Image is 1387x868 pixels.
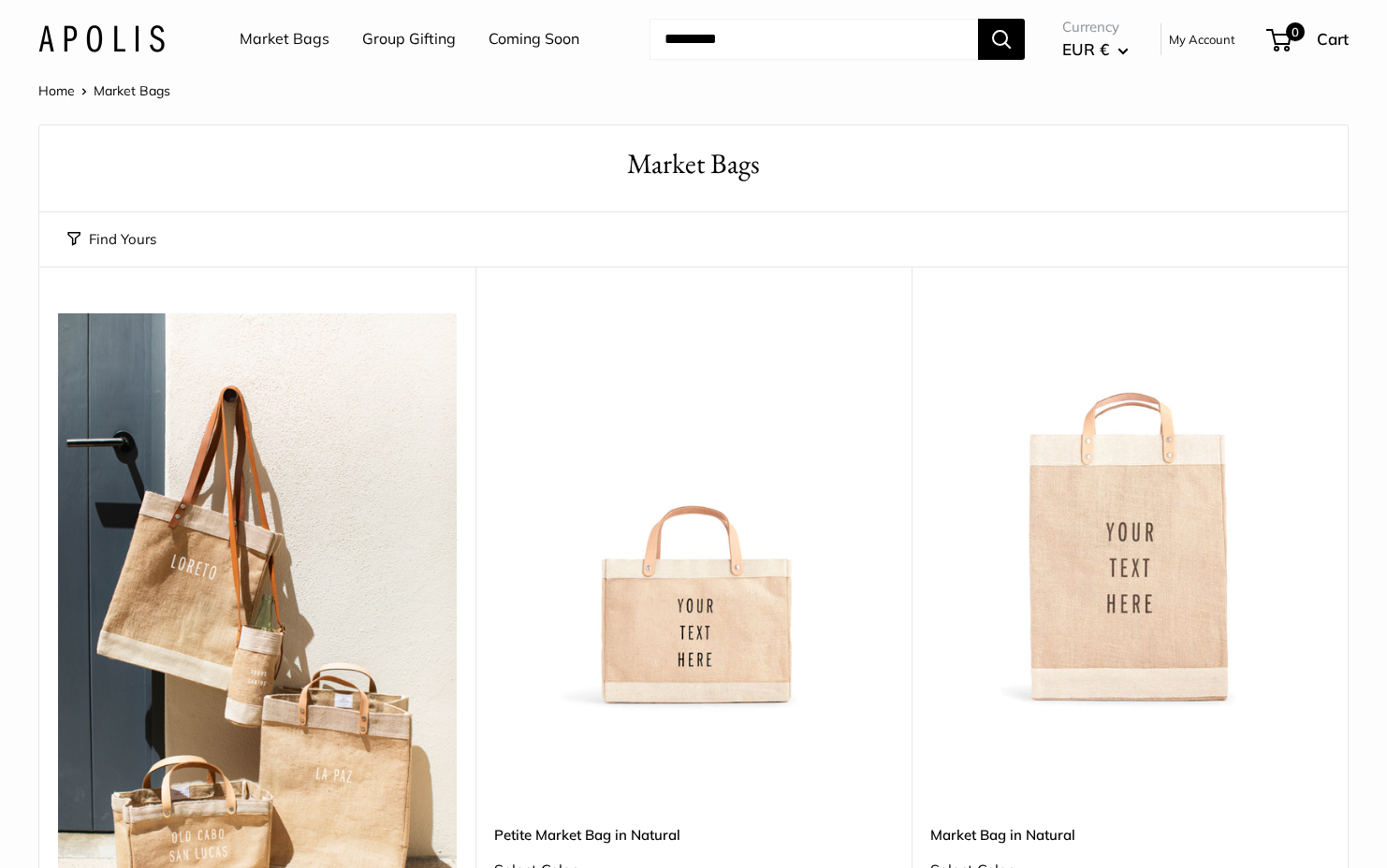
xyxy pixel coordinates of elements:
[1062,35,1129,65] button: EUR €
[930,313,1329,712] a: Market Bag in NaturalMarket Bag in Natural
[1268,24,1349,54] a: 0 Cart
[494,824,893,846] a: Petite Market Bag in Natural
[38,82,75,99] a: Home
[1169,28,1235,51] a: My Account
[494,313,893,712] a: Petite Market Bag in Naturaldescription_Effortless style that elevates every moment
[38,79,170,103] nav: Breadcrumb
[240,25,329,53] a: Market Bags
[930,313,1329,712] img: Market Bag in Natural
[650,19,978,60] input: Search...
[67,226,156,253] button: Find Yours
[1317,29,1349,49] span: Cart
[67,144,1320,184] h1: Market Bags
[1062,39,1109,59] span: EUR €
[489,25,579,53] a: Coming Soon
[1062,14,1129,40] span: Currency
[362,25,456,53] a: Group Gifting
[494,313,893,712] img: Petite Market Bag in Natural
[930,824,1329,846] a: Market Bag in Natural
[978,19,1025,60] button: Search
[1286,22,1305,41] span: 0
[38,25,165,52] img: Apolis
[94,82,170,99] span: Market Bags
